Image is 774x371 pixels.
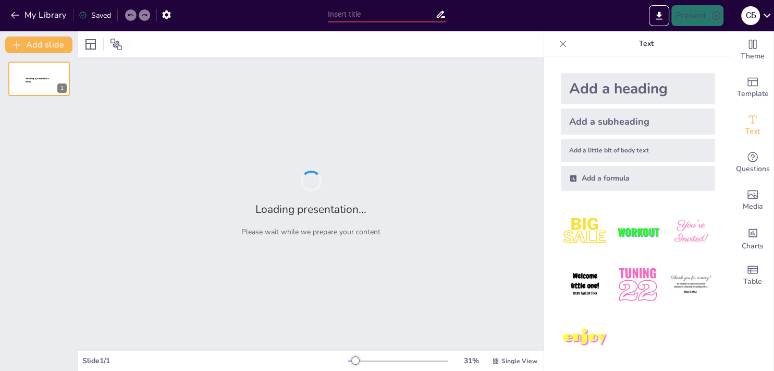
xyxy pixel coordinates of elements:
div: Add a formula [561,166,715,191]
span: Table [743,276,762,288]
img: 3.jpeg [667,208,715,256]
div: Add a heading [561,73,715,104]
span: Media [743,201,763,212]
span: Theme [741,51,765,62]
button: Present [671,5,723,26]
div: Add images, graphics, shapes or video [732,182,773,219]
div: Add a little bit of body text [561,139,715,162]
div: Get real-time input from your audience [732,144,773,182]
div: Add charts and graphs [732,219,773,257]
button: My Library [8,7,71,23]
div: Add a table [732,257,773,294]
h2: Loading presentation... [255,202,366,217]
span: Template [737,88,769,100]
button: Add slide [5,37,72,53]
div: Saved [79,10,111,20]
img: 7.jpeg [561,314,609,362]
div: 1 [8,62,70,96]
span: Position [110,38,122,51]
div: Change the overall theme [732,31,773,69]
button: С Б [741,5,760,26]
span: Text [745,126,760,137]
img: 6.jpeg [667,260,715,309]
input: Insert title [328,7,436,22]
div: Slide 1 / 1 [82,356,348,366]
div: Layout [82,36,99,53]
p: Please wait while we prepare your content [241,227,380,237]
img: 2.jpeg [613,208,662,256]
div: С Б [741,6,760,25]
img: 4.jpeg [561,260,609,309]
span: Single View [501,357,537,365]
div: 1 [57,83,67,93]
img: 1.jpeg [561,208,609,256]
div: Add ready made slides [732,69,773,106]
p: Text [571,31,721,56]
button: Export to PowerPoint [649,5,669,26]
span: Charts [742,241,764,252]
span: Sendsteps presentation editor [26,77,49,83]
div: 31 % [459,356,484,366]
div: Add a subheading [561,109,715,135]
div: Add text boxes [732,106,773,144]
img: 5.jpeg [613,260,662,309]
span: Questions [736,163,770,175]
